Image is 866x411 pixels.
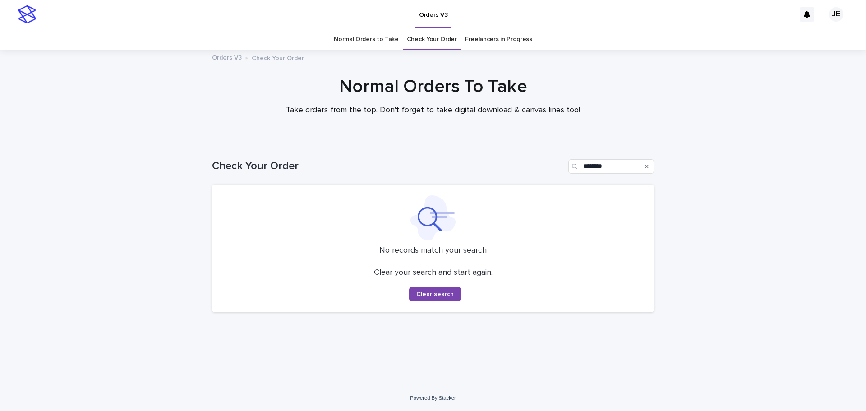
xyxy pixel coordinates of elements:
p: Take orders from the top. Don't forget to take digital download & canvas lines too! [253,106,613,115]
div: JE [829,7,843,22]
a: Check Your Order [407,29,457,50]
input: Search [568,159,654,174]
span: Clear search [416,291,454,297]
a: Powered By Stacker [410,395,456,401]
a: Freelancers in Progress [465,29,532,50]
p: Clear your search and start again. [374,268,493,278]
a: Orders V3 [212,52,242,62]
img: stacker-logo-s-only.png [18,5,36,23]
a: Normal Orders to Take [334,29,399,50]
p: Check Your Order [252,52,304,62]
p: No records match your search [223,246,643,256]
button: Clear search [409,287,461,301]
h1: Check Your Order [212,160,565,173]
h1: Normal Orders To Take [212,76,654,97]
